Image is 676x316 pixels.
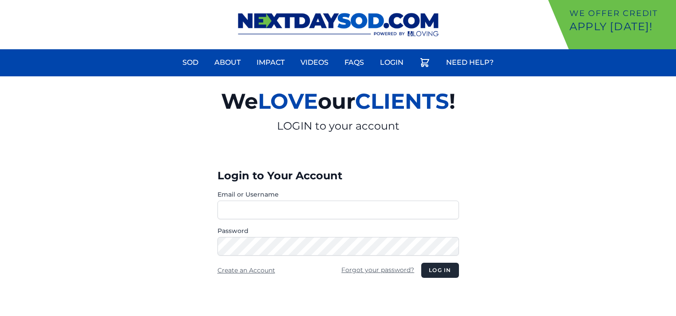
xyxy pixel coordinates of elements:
[209,52,246,73] a: About
[355,88,449,114] span: CLIENTS
[217,266,275,274] a: Create an Account
[421,263,459,278] button: Log in
[258,88,318,114] span: LOVE
[441,52,499,73] a: Need Help?
[217,169,459,183] h3: Login to Your Account
[217,190,459,199] label: Email or Username
[569,7,672,20] p: We offer Credit
[251,52,290,73] a: Impact
[341,266,414,274] a: Forgot your password?
[339,52,369,73] a: FAQs
[569,20,672,34] p: Apply [DATE]!
[177,52,204,73] a: Sod
[295,52,334,73] a: Videos
[217,226,459,235] label: Password
[118,119,558,133] p: LOGIN to your account
[375,52,409,73] a: Login
[118,83,558,119] h2: We our !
